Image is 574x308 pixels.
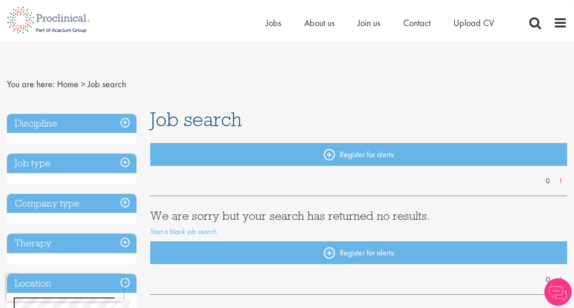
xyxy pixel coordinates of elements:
[150,143,567,166] a: Register for alerts
[358,17,380,29] a: Join us
[150,107,242,132] span: Job search
[544,278,572,306] img: Chatbot
[7,114,137,133] h3: Discipline
[7,154,137,173] h3: Job type
[150,241,567,264] a: Register for alerts
[150,210,567,222] h3: We are sorry but your search has returned no results.
[403,17,431,29] a: Contact
[7,274,137,293] h3: Location
[57,78,79,90] a: breadcrumb link
[7,194,137,213] h3: Company type
[266,17,281,29] a: Jobs
[81,78,85,90] span: >
[541,275,554,285] a: 0
[7,234,137,253] h3: Therapy
[541,176,554,186] a: 0
[554,275,567,285] a: 1
[554,176,567,186] a: 1
[88,78,126,90] span: Job search
[304,17,335,29] a: About us
[453,17,494,29] a: Upload CV
[150,227,217,236] a: Start a blank job search
[6,274,123,302] iframe: reCAPTCHA
[7,78,55,90] span: You are here:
